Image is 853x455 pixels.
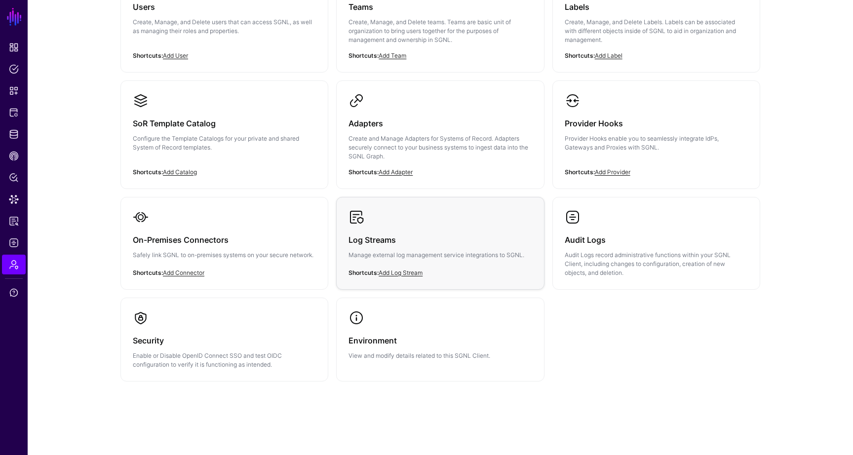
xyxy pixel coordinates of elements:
p: Safely link SGNL to on-premises systems on your secure network. [133,251,316,260]
a: Data Lens [2,190,26,209]
a: CAEP Hub [2,146,26,166]
p: Audit Logs record administrative functions within your SGNL Client, including changes to configur... [565,251,748,277]
a: Provider HooksProvider Hooks enable you to seamlessly integrate IdPs, Gateways and Proxies with S... [553,81,760,180]
span: Snippets [9,86,19,96]
a: Snippets [2,81,26,101]
a: Add Log Stream [379,269,423,276]
strong: Shortcuts: [565,168,595,176]
a: Add User [163,52,188,59]
a: Policy Lens [2,168,26,188]
a: Reports [2,211,26,231]
h3: SoR Template Catalog [133,116,316,130]
p: Enable or Disable OpenID Connect SSO and test OIDC configuration to verify it is functioning as i... [133,351,316,369]
h3: Security [133,334,316,347]
a: Admin [2,255,26,274]
span: Logs [9,238,19,248]
a: Protected Systems [2,103,26,122]
h3: Environment [349,334,532,347]
strong: Shortcuts: [133,52,163,59]
strong: Shortcuts: [133,168,163,176]
strong: Shortcuts: [133,269,163,276]
a: Identity Data Fabric [2,124,26,144]
a: Logs [2,233,26,253]
p: Manage external log management service integrations to SGNL. [349,251,532,260]
a: Add Team [379,52,406,59]
a: Add Provider [595,168,630,176]
span: Support [9,288,19,298]
a: AdaptersCreate and Manage Adapters for Systems of Record. Adapters securely connect to your busin... [337,81,543,189]
h3: Audit Logs [565,233,748,247]
span: Identity Data Fabric [9,129,19,139]
strong: Shortcuts: [349,269,379,276]
a: SecurityEnable or Disable OpenID Connect SSO and test OIDC configuration to verify it is function... [121,298,328,381]
a: SoR Template CatalogConfigure the Template Catalogs for your private and shared System of Record ... [121,81,328,180]
a: Policies [2,59,26,79]
span: Dashboard [9,42,19,52]
span: Protected Systems [9,108,19,117]
a: SGNL [6,6,23,28]
a: Add Catalog [163,168,197,176]
a: EnvironmentView and modify details related to this SGNL Client. [337,298,543,372]
p: Create, Manage, and Delete teams. Teams are basic unit of organization to bring users together fo... [349,18,532,44]
span: Policy Lens [9,173,19,183]
p: Create, Manage, and Delete Labels. Labels can be associated with different objects inside of SGNL... [565,18,748,44]
h3: Adapters [349,116,532,130]
span: Reports [9,216,19,226]
strong: Shortcuts: [349,52,379,59]
p: Create, Manage, and Delete users that can access SGNL, as well as managing their roles and proper... [133,18,316,36]
span: CAEP Hub [9,151,19,161]
a: Add Adapter [379,168,413,176]
a: Dashboard [2,38,26,57]
span: Data Lens [9,194,19,204]
p: Configure the Template Catalogs for your private and shared System of Record templates. [133,134,316,152]
span: Policies [9,64,19,74]
a: Add Connector [163,269,204,276]
a: Add Label [595,52,622,59]
strong: Shortcuts: [565,52,595,59]
p: Provider Hooks enable you to seamlessly integrate IdPs, Gateways and Proxies with SGNL. [565,134,748,152]
h3: Log Streams [349,233,532,247]
a: Audit LogsAudit Logs record administrative functions within your SGNL Client, including changes t... [553,197,760,289]
a: On-Premises ConnectorsSafely link SGNL to on-premises systems on your secure network. [121,197,328,287]
h3: On-Premises Connectors [133,233,316,247]
a: Log StreamsManage external log management service integrations to SGNL. [337,197,543,287]
p: View and modify details related to this SGNL Client. [349,351,532,360]
strong: Shortcuts: [349,168,379,176]
span: Admin [9,260,19,269]
h3: Provider Hooks [565,116,748,130]
p: Create and Manage Adapters for Systems of Record. Adapters securely connect to your business syst... [349,134,532,161]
